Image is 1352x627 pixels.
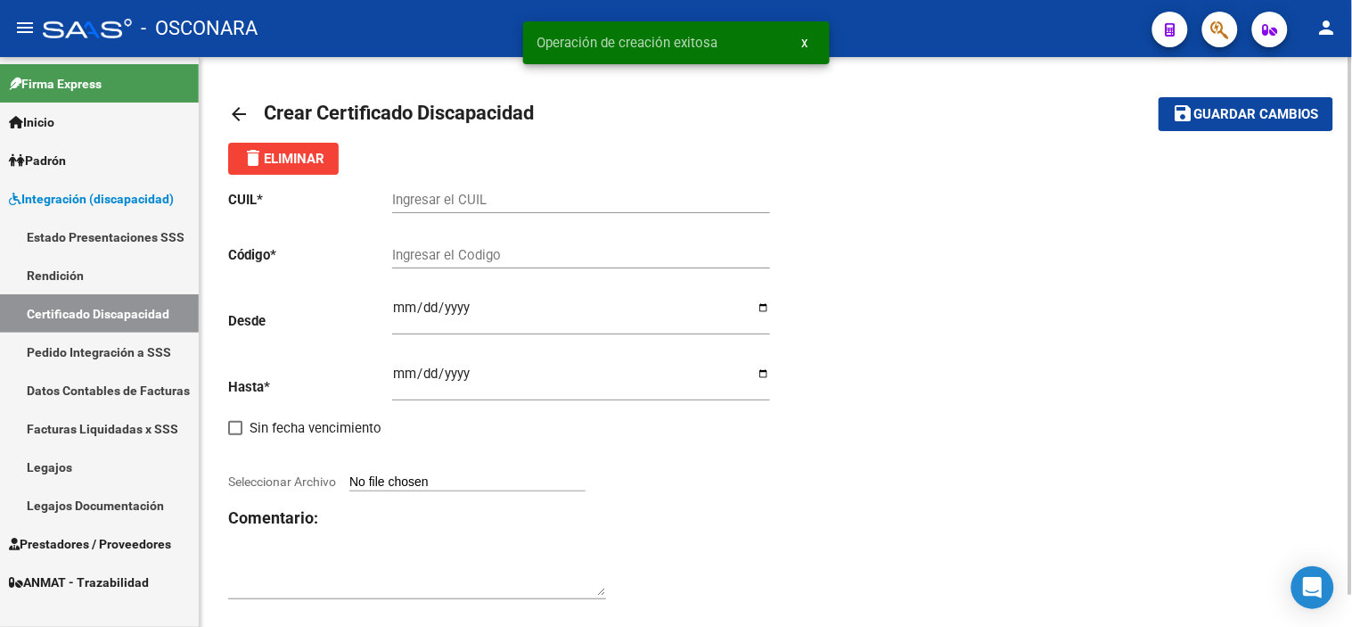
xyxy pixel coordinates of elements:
[1159,97,1333,130] button: Guardar cambios
[1194,107,1319,123] span: Guardar cambios
[228,508,318,527] strong: Comentario:
[9,74,102,94] span: Firma Express
[242,147,264,169] mat-icon: delete
[537,34,718,52] span: Operación de creación exitosa
[141,9,258,48] span: - OSCONARA
[14,17,36,38] mat-icon: menu
[9,189,174,209] span: Integración (discapacidad)
[242,151,324,167] span: Eliminar
[9,534,171,554] span: Prestadores / Proveedores
[228,245,392,265] p: Código
[1291,566,1334,609] div: Open Intercom Messenger
[9,573,149,592] span: ANMAT - Trazabilidad
[228,311,392,331] p: Desde
[788,27,823,59] button: x
[264,102,534,124] span: Crear Certificado Discapacidad
[228,190,392,210] p: CUIL
[9,151,66,170] span: Padrón
[1173,103,1194,124] mat-icon: save
[228,103,250,125] mat-icon: arrow_back
[9,112,54,132] span: Inicio
[1316,17,1338,38] mat-icon: person
[802,35,808,51] span: x
[228,143,339,175] button: Eliminar
[228,377,392,397] p: Hasta
[228,474,336,489] span: Seleccionar Archivo
[250,417,381,439] span: Sin fecha vencimiento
